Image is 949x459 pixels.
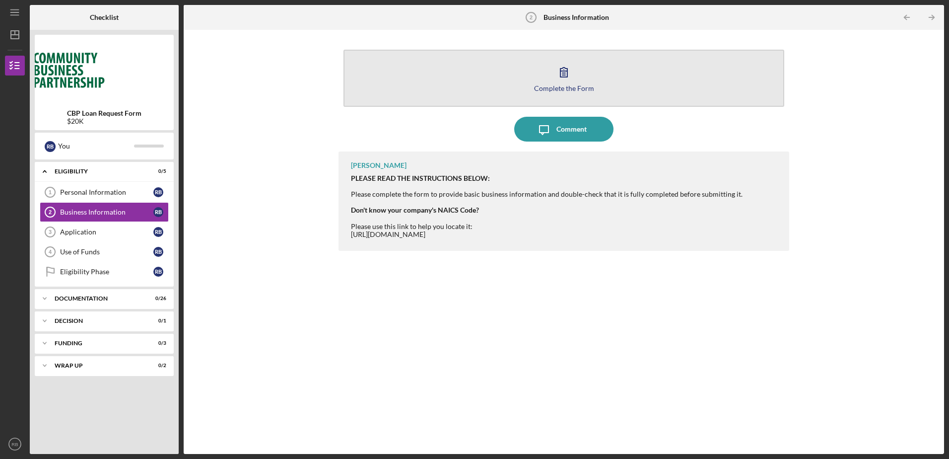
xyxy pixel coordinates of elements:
[67,117,141,125] div: $20K
[148,340,166,346] div: 0 / 3
[49,209,52,215] tspan: 2
[49,249,52,255] tspan: 4
[40,202,169,222] a: 2Business InformationRB
[60,248,153,256] div: Use of Funds
[530,14,533,20] tspan: 2
[90,13,119,21] b: Checklist
[45,141,56,152] div: R B
[55,340,141,346] div: Funding
[343,50,784,107] button: Complete the Form
[351,161,407,169] div: [PERSON_NAME]
[351,206,479,214] strong: Don't know your company's NAICS Code?
[49,189,52,195] tspan: 1
[35,40,174,99] img: Product logo
[543,13,609,21] b: Business Information
[351,230,743,238] div: [URL][DOMAIN_NAME]
[153,227,163,237] div: R B
[40,242,169,262] a: 4Use of FundsRB
[55,296,141,302] div: Documentation
[5,434,25,454] button: RB
[148,363,166,369] div: 0 / 2
[40,262,169,282] a: Eligibility PhaseRB
[514,117,613,142] button: Comment
[148,318,166,324] div: 0 / 1
[351,190,743,198] div: Please complete the form to provide basic business information and double-check that it is fully ...
[58,138,134,154] div: You
[55,318,141,324] div: Decision
[55,363,141,369] div: Wrap up
[534,84,594,92] div: Complete the Form
[40,182,169,202] a: 1Personal InformationRB
[60,268,153,276] div: Eligibility Phase
[60,228,153,236] div: Application
[11,442,18,447] text: RB
[67,109,141,117] b: CBP Loan Request Form
[55,168,141,174] div: Eligibility
[153,267,163,277] div: R B
[153,247,163,257] div: R B
[153,187,163,197] div: R B
[60,208,153,216] div: Business Information
[153,207,163,217] div: R B
[556,117,587,142] div: Comment
[351,223,743,230] div: Please use this link to help you locate it:
[60,188,153,196] div: Personal Information
[40,222,169,242] a: 3ApplicationRB
[351,174,490,182] strong: PLEASE READ THE INSTRUCTIONS BELOW:
[49,229,52,235] tspan: 3
[148,168,166,174] div: 0 / 5
[148,296,166,302] div: 0 / 26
